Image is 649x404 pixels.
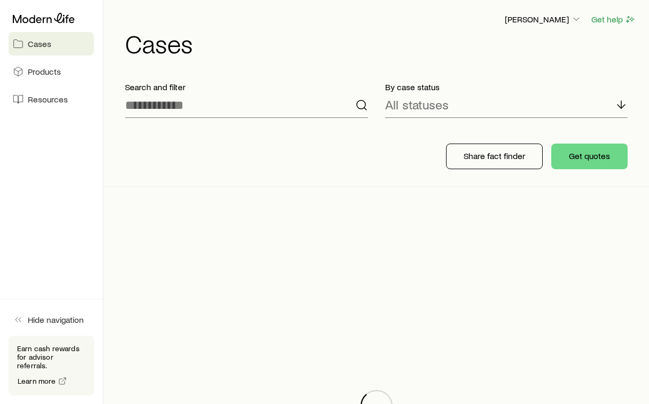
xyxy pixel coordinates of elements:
[9,336,94,395] div: Earn cash rewards for advisor referrals.Learn more
[18,377,56,385] span: Learn more
[28,94,68,105] span: Resources
[385,82,628,92] p: By case status
[28,66,61,77] span: Products
[28,38,51,49] span: Cases
[9,32,94,56] a: Cases
[125,82,368,92] p: Search and filter
[591,13,636,26] button: Get help
[125,30,636,56] h1: Cases
[504,13,582,26] button: [PERSON_NAME]
[505,14,582,25] p: [PERSON_NAME]
[17,344,85,370] p: Earn cash rewards for advisor referrals.
[446,144,543,169] button: Share fact finder
[464,150,525,161] p: Share fact finder
[385,97,449,112] p: All statuses
[551,144,628,169] button: Get quotes
[28,314,84,325] span: Hide navigation
[9,88,94,111] a: Resources
[9,60,94,83] a: Products
[9,308,94,331] button: Hide navigation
